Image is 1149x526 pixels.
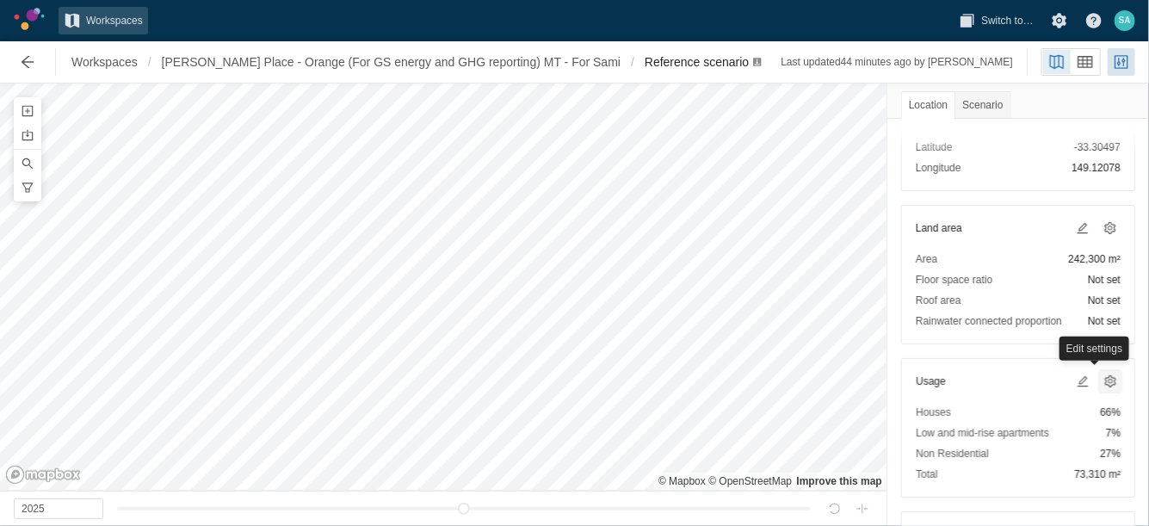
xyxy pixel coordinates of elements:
[1100,404,1121,421] span: 66%
[916,292,961,309] span: Roof area
[708,475,792,487] a: OpenStreetMap
[916,139,953,156] span: Latitude
[143,48,157,76] span: /
[916,445,989,462] span: Non Residential
[626,48,639,76] span: /
[66,48,143,76] a: Workspaces
[658,475,706,487] a: Mapbox
[1088,313,1121,330] span: Not set
[66,48,760,76] nav: Breadcrumb
[781,56,1013,68] span: Last updated 44 minutes ago by [PERSON_NAME]
[901,91,955,119] div: Location
[1068,251,1121,268] span: 242,300 m²
[1088,292,1121,309] span: Not set
[797,475,882,487] a: Map feedback
[916,373,946,390] h3: Usage
[916,404,951,421] span: Houses
[916,424,1049,442] span: Low and mid-rise apartments
[5,465,81,485] a: Mapbox logo
[981,12,1034,29] span: Switch to…
[1072,50,1099,74] a: Grid view (Ctrl+Shift+2)
[639,48,781,76] button: Reference scenario
[954,91,1010,119] div: Scenario
[954,7,1039,34] button: Switch to…
[916,466,937,483] span: Total
[1106,424,1121,442] span: 7%
[916,220,962,237] h3: Land area
[1115,10,1135,31] div: SA
[157,48,626,76] a: [PERSON_NAME] Place - Orange (For GS energy and GHG reporting) MT - For Sami
[1074,466,1121,483] span: 73,310 m²
[1072,159,1121,176] span: 149.12078
[916,251,937,268] span: Area
[86,12,143,29] span: Workspaces
[916,313,1062,330] span: Rainwater connected proportion
[645,55,749,69] span: Reference scenario
[1088,271,1121,288] span: Not set
[916,159,961,176] span: Longitude
[71,53,138,71] span: Workspaces
[162,53,621,71] span: [PERSON_NAME] Place - Orange (For GS energy and GHG reporting) MT - For Sami
[1059,337,1129,361] div: Edit settings
[916,271,992,288] span: Floor space ratio
[1100,445,1121,462] span: 27%
[1074,139,1121,156] span: -33.30497
[59,7,148,34] a: Workspaces
[1043,50,1071,74] button: Map view (Ctrl+Shift+1)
